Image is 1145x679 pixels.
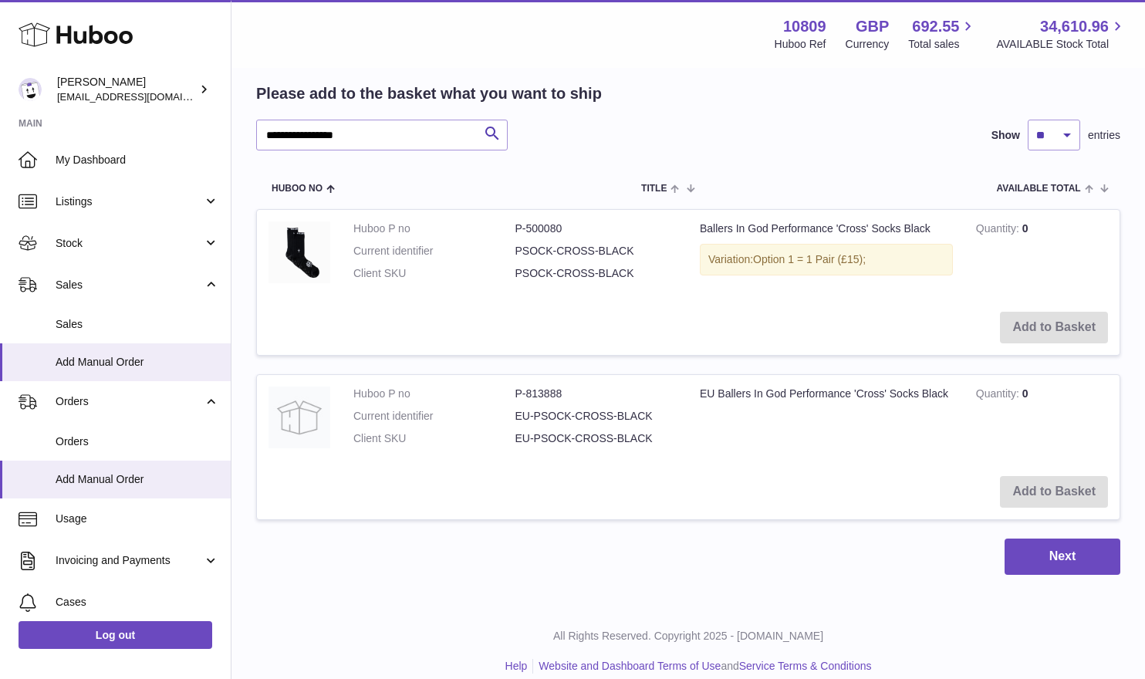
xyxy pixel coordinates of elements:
[56,317,219,332] span: Sales
[783,16,826,37] strong: 10809
[515,387,677,401] dd: P-813888
[272,184,323,194] span: Huboo no
[997,184,1081,194] span: AVAILABLE Total
[912,16,959,37] span: 692.55
[908,16,977,52] a: 692.55 Total sales
[1088,128,1120,143] span: entries
[753,253,866,265] span: Option 1 = 1 Pair (£15);
[56,512,219,526] span: Usage
[256,83,602,104] h2: Please add to the basket what you want to ship
[908,37,977,52] span: Total sales
[56,236,203,251] span: Stock
[353,266,515,281] dt: Client SKU
[56,194,203,209] span: Listings
[515,244,677,258] dd: PSOCK-CROSS-BLACK
[353,409,515,424] dt: Current identifier
[996,16,1126,52] a: 34,610.96 AVAILABLE Stock Total
[996,37,1126,52] span: AVAILABLE Stock Total
[56,472,219,487] span: Add Manual Order
[688,210,964,300] td: Ballers In God Performance 'Cross' Socks Black
[700,244,953,275] div: Variation:
[515,221,677,236] dd: P-500080
[976,222,1022,238] strong: Quantity
[775,37,826,52] div: Huboo Ref
[269,221,330,283] img: Ballers In God Performance 'Cross' Socks Black
[244,629,1133,644] p: All Rights Reserved. Copyright 2025 - [DOMAIN_NAME]
[56,434,219,449] span: Orders
[533,659,871,674] li: and
[964,210,1120,300] td: 0
[56,595,219,610] span: Cases
[515,266,677,281] dd: PSOCK-CROSS-BLACK
[505,660,528,672] a: Help
[515,431,677,446] dd: EU-PSOCK-CROSS-BLACK
[688,375,964,465] td: EU Ballers In God Performance 'Cross' Socks Black
[856,16,889,37] strong: GBP
[1040,16,1109,37] span: 34,610.96
[57,75,196,104] div: [PERSON_NAME]
[56,394,203,409] span: Orders
[56,278,203,292] span: Sales
[56,355,219,370] span: Add Manual Order
[269,387,330,448] img: EU Ballers In God Performance 'Cross' Socks Black
[739,660,872,672] a: Service Terms & Conditions
[19,621,212,649] a: Log out
[976,387,1022,404] strong: Quantity
[56,153,219,167] span: My Dashboard
[353,431,515,446] dt: Client SKU
[353,387,515,401] dt: Huboo P no
[846,37,890,52] div: Currency
[353,244,515,258] dt: Current identifier
[57,90,227,103] span: [EMAIL_ADDRESS][DOMAIN_NAME]
[539,660,721,672] a: Website and Dashboard Terms of Use
[641,184,667,194] span: Title
[353,221,515,236] dt: Huboo P no
[964,375,1120,465] td: 0
[56,553,203,568] span: Invoicing and Payments
[1005,539,1120,575] button: Next
[515,409,677,424] dd: EU-PSOCK-CROSS-BLACK
[991,128,1020,143] label: Show
[19,78,42,101] img: shop@ballersingod.com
